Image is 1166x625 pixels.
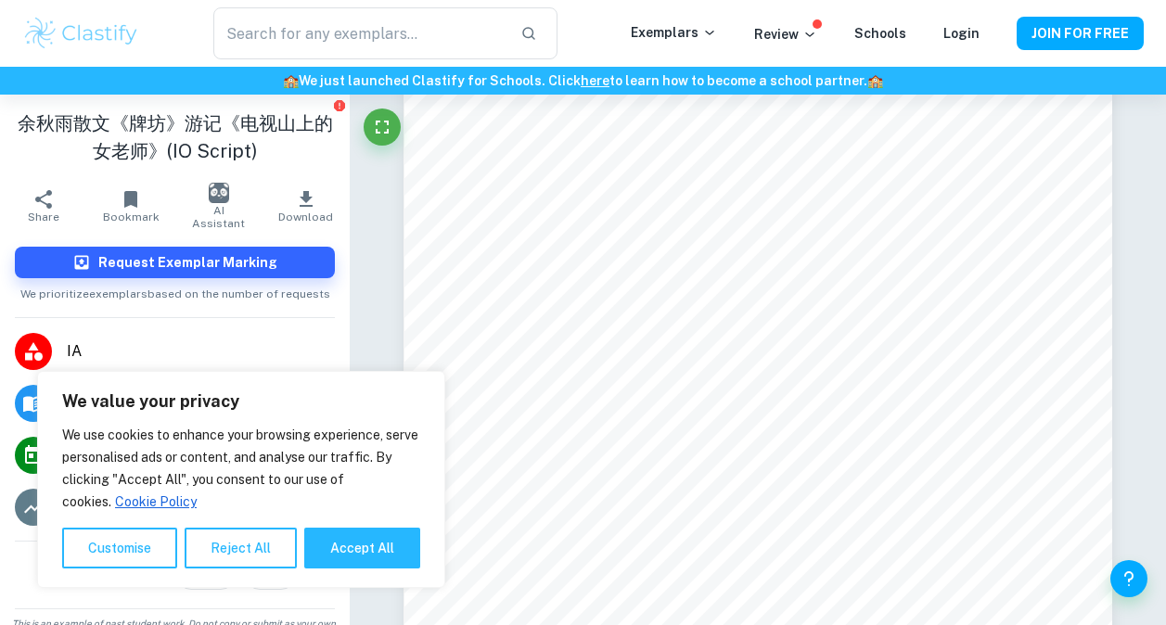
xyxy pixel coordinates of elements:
[263,180,350,232] button: Download
[1110,560,1147,597] button: Help and Feedback
[62,390,420,413] p: We value your privacy
[186,204,251,230] span: AI Assistant
[114,493,198,510] a: Cookie Policy
[62,528,177,568] button: Customise
[283,73,299,88] span: 🏫
[854,26,906,41] a: Schools
[67,340,335,363] span: IA
[22,15,140,52] img: Clastify logo
[62,424,420,513] p: We use cookies to enhance your browsing experience, serve personalised ads or content, and analys...
[278,210,333,223] span: Download
[20,278,330,302] span: We prioritize exemplars based on the number of requests
[209,183,229,203] img: AI Assistant
[213,7,505,59] input: Search for any exemplars...
[332,98,346,112] button: Report issue
[4,70,1162,91] h6: We just launched Clastify for Schools. Click to learn how to become a school partner.
[15,109,335,165] h1: 余秋雨散文《牌坊》游记《电视山上的女老师》(IO Script)
[103,210,160,223] span: Bookmark
[175,180,263,232] button: AI Assistant
[754,24,817,45] p: Review
[631,22,717,43] p: Exemplars
[98,252,277,273] h6: Request Exemplar Marking
[28,210,59,223] span: Share
[304,528,420,568] button: Accept All
[87,180,174,232] button: Bookmark
[943,26,980,41] a: Login
[867,73,883,88] span: 🏫
[581,73,609,88] a: here
[37,371,445,588] div: We value your privacy
[15,247,335,278] button: Request Exemplar Marking
[185,528,297,568] button: Reject All
[364,108,401,146] button: Fullscreen
[1017,17,1144,50] button: JOIN FOR FREE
